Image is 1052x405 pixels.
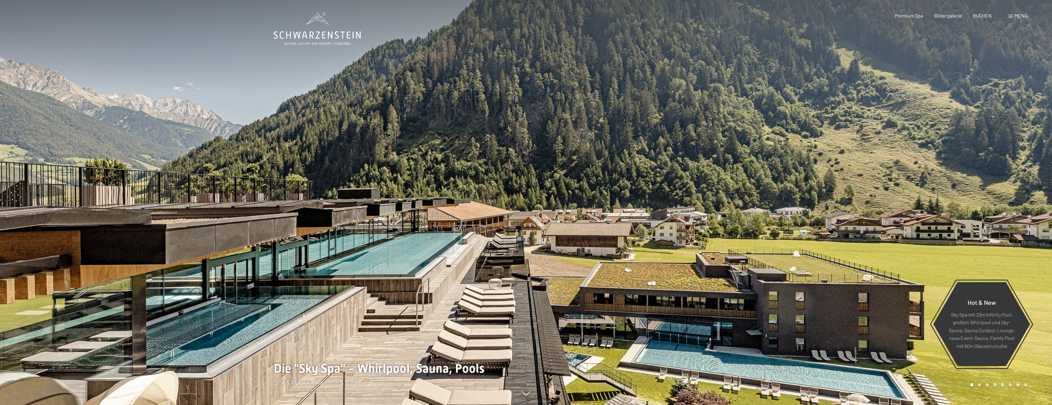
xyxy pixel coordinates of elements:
[933,282,1030,366] a: Hot & New Sky Spa mit 23m Infinity Pool, großem Whirlpool und Sky-Sauna, Sauna Outdoor Lounge, ne...
[970,383,973,387] div: Carousel Page 1 (Current Slide)
[973,13,992,18] a: BUCHEN
[1016,383,1020,387] div: Carousel Page 7
[968,383,1027,387] div: Carousel Pagination
[1001,383,1004,387] div: Carousel Page 5
[934,13,962,18] a: Bildergalerie
[1024,383,1027,387] div: Carousel Page 8
[1009,383,1012,387] div: Carousel Page 6
[985,383,989,387] div: Carousel Page 3
[993,383,997,387] div: Carousel Page 4
[968,298,996,306] span: Hot & New
[1014,13,1027,18] span: Menü
[895,13,923,18] a: Premium Spa
[948,310,1015,350] p: Sky Spa mit 23m Infinity Pool, großem Whirlpool und Sky-Sauna, Sauna Outdoor Lounge, neue Event-S...
[978,383,981,387] div: Carousel Page 2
